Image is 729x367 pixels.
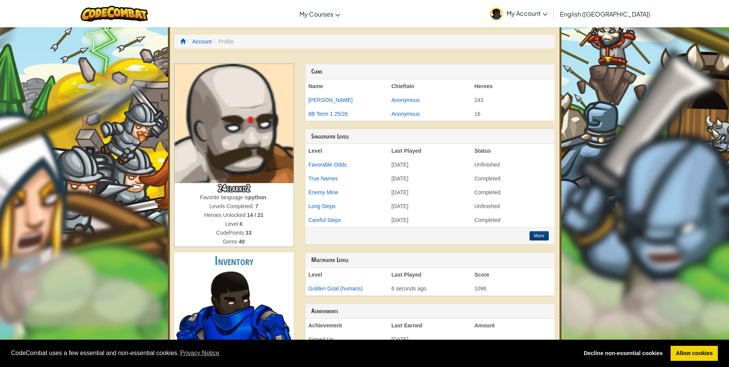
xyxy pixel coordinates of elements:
[311,68,549,75] h3: Clans
[296,3,344,24] a: My Courses
[209,203,256,209] span: Levels Completed:
[472,158,555,172] td: Unfinished
[247,212,264,218] strong: 14 / 21
[389,79,472,93] th: Chieftain
[11,347,573,359] span: CodeCombat uses a few essential and non-essential cookies.
[530,231,548,240] button: More
[311,308,549,315] h3: Achievements
[248,194,266,200] strong: python
[200,194,248,200] span: Favorite language is
[306,319,389,332] th: Achievement
[266,194,268,200] span: .
[472,213,555,227] td: Completed
[192,38,212,45] a: Account
[306,144,389,158] th: Level
[306,79,389,93] th: Name
[389,282,472,295] td: 6 seconds ago
[306,332,389,346] td: Signed Up
[256,203,259,209] strong: 7
[223,239,239,245] span: Gems
[389,144,472,158] th: Last Played
[309,203,336,209] a: Long Steps
[309,162,347,168] a: Favorable Odds
[472,107,555,121] td: 16
[174,183,294,194] h3: 24clarkd2
[389,213,472,227] td: [DATE]
[246,230,252,236] strong: 33
[174,252,294,270] h2: Inventory
[472,172,555,185] td: Completed
[389,332,472,346] td: [DATE]
[311,133,549,140] h3: Singleplayer Levels
[309,217,341,223] a: Careful Steps
[392,97,420,103] a: Anonymous
[671,346,718,361] a: allow cookies
[389,199,472,213] td: [DATE]
[81,6,148,22] img: CodeCombat logo
[311,257,549,264] h3: Multiplayer Levels
[472,185,555,199] td: Completed
[216,230,246,236] span: CodePoints
[389,268,472,282] th: Last Played
[472,282,555,295] td: 1098
[578,346,668,361] a: deny cookies
[490,8,503,20] img: avatar
[212,38,234,45] li: Profile
[309,285,363,292] a: Golden Goal (humans)
[472,319,555,332] th: Amount
[309,97,353,103] a: [PERSON_NAME]
[179,347,221,359] a: learn more about cookies
[486,2,551,26] a: My Account
[309,175,338,182] a: True Names
[392,111,420,117] a: Anonymous
[472,79,555,93] th: Heroes
[560,10,650,18] span: English ([GEOGRAPHIC_DATA])
[556,3,654,24] a: English ([GEOGRAPHIC_DATA])
[389,158,472,172] td: [DATE]
[299,10,333,18] span: My Courses
[472,199,555,213] td: Unfinished
[309,111,348,117] a: 8B Term 1 25/26
[506,9,548,17] span: My Account
[472,144,555,158] th: Status
[472,93,555,107] td: 243
[472,268,555,282] th: Score
[389,185,472,199] td: [DATE]
[239,239,245,245] strong: 40
[225,221,239,227] span: Level
[389,319,472,332] th: Last Earned
[239,221,242,227] strong: 6
[389,172,472,185] td: [DATE]
[204,212,247,218] span: Heroes Unlocked
[309,189,339,195] a: Enemy Mine
[306,268,389,282] th: Level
